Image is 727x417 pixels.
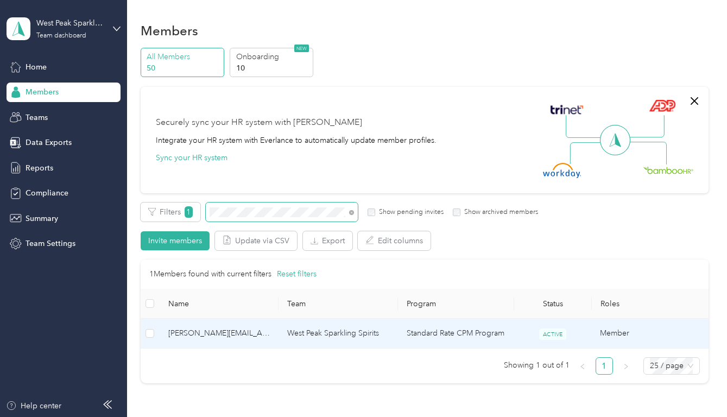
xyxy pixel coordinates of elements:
img: BambooHR [643,166,693,174]
th: Status [514,289,592,319]
img: Workday [543,163,581,178]
span: Summary [26,213,58,224]
span: Members [26,86,59,98]
img: Trinet [548,102,586,117]
button: Reset filters [277,268,317,280]
p: 10 [236,62,310,74]
div: West Peak Sparkling Spirits [36,17,104,29]
label: Show archived members [460,207,538,217]
img: Line Left Up [566,115,604,138]
button: Sync your HR system [156,152,227,163]
span: 1 [185,206,193,218]
img: Line Left Down [570,142,608,164]
img: Line Right Up [627,115,665,138]
label: Show pending invites [375,207,444,217]
span: Showing 1 out of 1 [504,357,570,374]
span: Reports [26,162,53,174]
th: Team [279,289,398,319]
th: Name [160,289,279,319]
span: Data Exports [26,137,72,148]
button: Edit columns [358,231,431,250]
span: 25 / page [650,358,693,374]
span: NEW [294,45,309,52]
span: Team Settings [26,238,75,249]
li: 1 [596,357,613,375]
button: Help center [6,400,61,412]
p: 50 [147,62,220,74]
span: Teams [26,112,48,123]
span: Name [168,299,270,308]
button: Update via CSV [215,231,297,250]
iframe: Everlance-gr Chat Button Frame [666,356,727,417]
button: Invite members [141,231,210,250]
p: All Members [147,51,220,62]
div: Securely sync your HR system with [PERSON_NAME] [156,116,362,129]
th: Program [398,289,514,319]
div: Page Size [643,357,700,375]
td: Member [591,319,710,349]
button: right [617,357,635,375]
div: Integrate your HR system with Everlance to automatically update member profiles. [156,135,437,146]
td: Standard Rate CPM Program [398,319,514,349]
span: right [623,363,629,370]
li: Next Page [617,357,635,375]
span: ACTIVE [539,328,566,340]
span: Compliance [26,187,68,199]
span: Home [26,61,47,73]
span: left [579,363,586,370]
td: West Peak Sparkling Spirits [279,319,397,349]
img: ADP [649,99,675,112]
img: Line Right Down [629,142,667,165]
button: Export [303,231,352,250]
p: 1 Members found with current filters [149,268,271,280]
button: left [574,357,591,375]
p: Onboarding [236,51,310,62]
h1: Members [141,25,198,36]
div: Team dashboard [36,33,86,39]
th: Roles [592,289,711,319]
span: [PERSON_NAME][EMAIL_ADDRESS][DOMAIN_NAME] [168,327,270,339]
button: Filters1 [141,203,200,222]
a: 1 [596,358,612,374]
td: jim@drinkwestpeak.com [160,319,279,349]
li: Previous Page [574,357,591,375]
